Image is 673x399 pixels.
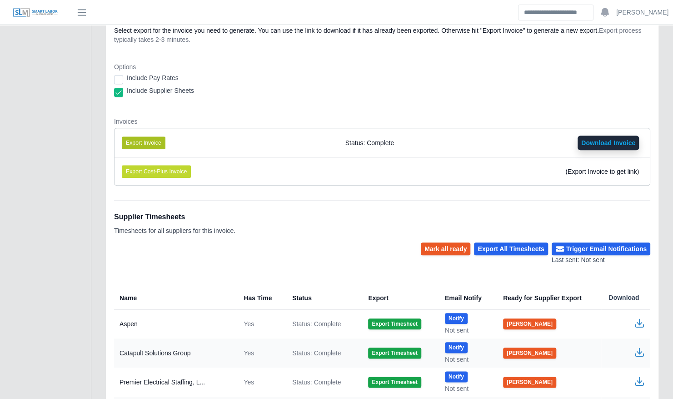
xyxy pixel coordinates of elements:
[361,287,438,309] th: Export
[292,319,341,328] span: Status: Complete
[552,255,650,265] div: Last sent: Not sent
[368,318,421,329] button: Export Timesheet
[114,226,235,235] p: Timesheets for all suppliers for this invoice.
[345,138,394,147] span: Status: Complete
[285,287,361,309] th: Status
[114,26,650,44] dd: Select export for the invoice you need to generate. You can use the link to download if it has al...
[518,5,593,20] input: Search
[496,287,601,309] th: Ready for Supplier Export
[292,348,341,358] span: Status: Complete
[368,348,421,359] button: Export Timesheet
[122,165,191,178] button: Export Cost-Plus Invoice
[236,287,285,309] th: Has Time
[474,242,548,255] button: Export All Timesheets
[445,384,489,393] div: Not sent
[114,117,650,126] dt: Invoices
[503,377,556,388] button: [PERSON_NAME]
[114,287,236,309] th: Name
[503,348,556,359] button: [PERSON_NAME]
[445,326,489,335] div: Not sent
[445,355,489,364] div: Not sent
[421,242,470,255] button: Mark all ready
[445,342,468,353] button: Notify
[552,242,650,255] button: Trigger Email Notifications
[236,309,285,339] td: Yes
[236,368,285,397] td: Yes
[127,73,179,82] label: Include Pay Rates
[368,377,421,388] button: Export Timesheet
[578,139,639,146] a: Download Invoice
[122,136,165,149] button: Export Invoice
[127,86,194,95] label: Include Supplier Sheets
[114,62,650,71] dt: Options
[438,287,496,309] th: Email Notify
[503,318,556,329] button: [PERSON_NAME]
[236,338,285,368] td: Yes
[114,368,236,397] td: Premier Electrical Staffing, L...
[114,212,235,222] h1: Supplier Timesheets
[13,8,58,18] img: SLM Logo
[578,136,639,150] button: Download Invoice
[114,309,236,339] td: Aspen
[445,371,468,382] button: Notify
[445,313,468,324] button: Notify
[565,168,639,175] span: (Export Invoice to get link)
[601,287,650,309] th: Download
[114,338,236,368] td: Catapult Solutions Group
[616,8,668,17] a: [PERSON_NAME]
[292,378,341,387] span: Status: Complete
